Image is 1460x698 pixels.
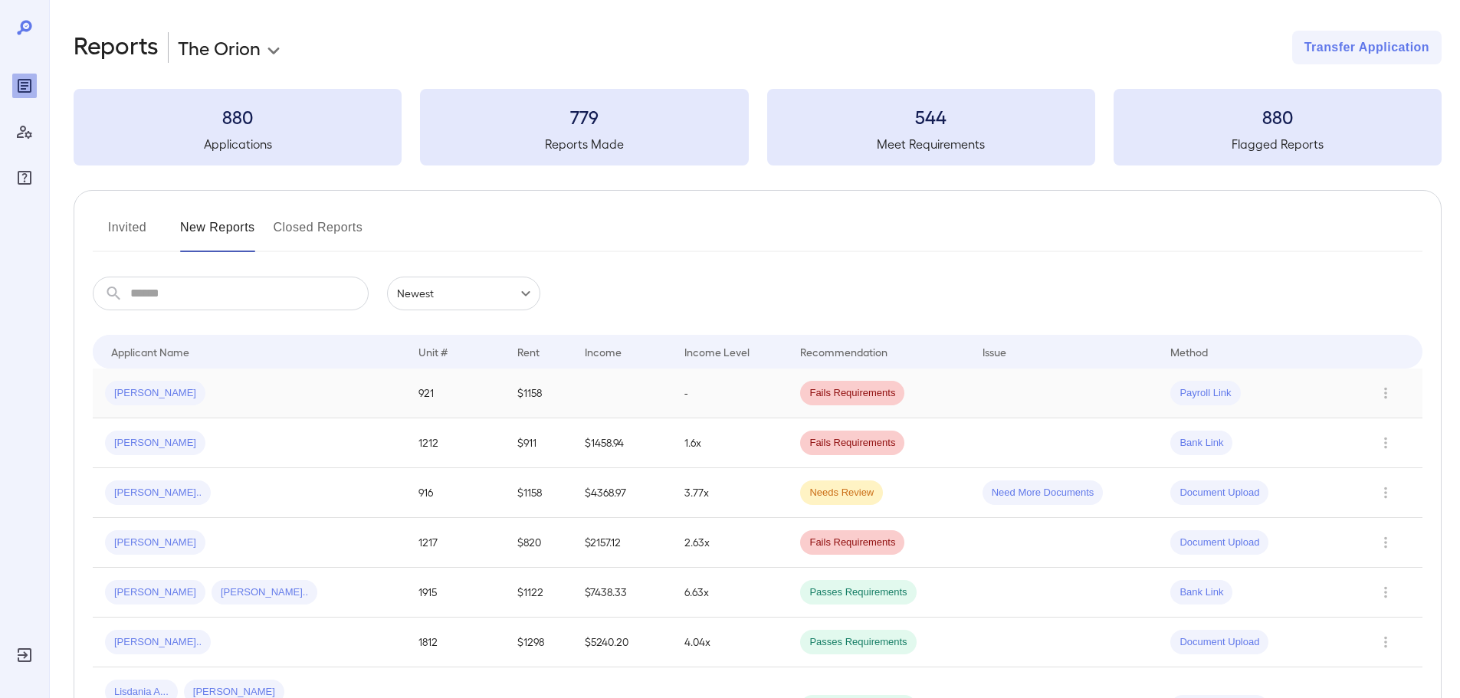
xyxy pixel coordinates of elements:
span: [PERSON_NAME] [105,436,205,451]
td: $1298 [505,618,573,667]
button: Row Actions [1373,431,1398,455]
button: Transfer Application [1292,31,1442,64]
button: Closed Reports [274,215,363,252]
div: Recommendation [800,342,887,361]
button: Row Actions [1373,530,1398,555]
span: [PERSON_NAME].. [105,635,211,650]
h5: Reports Made [420,135,748,153]
td: 1.6x [672,418,789,468]
h5: Flagged Reports [1114,135,1442,153]
div: Income Level [684,342,750,361]
span: Fails Requirements [800,436,904,451]
td: 4.04x [672,618,789,667]
summary: 880Applications779Reports Made544Meet Requirements880Flagged Reports [74,89,1442,165]
td: $5240.20 [573,618,672,667]
h3: 779 [420,104,748,129]
span: Document Upload [1170,536,1268,550]
td: 921 [406,369,506,418]
div: Reports [12,74,37,98]
td: $7438.33 [573,568,672,618]
h3: 880 [1114,104,1442,129]
td: $1458.94 [573,418,672,468]
div: Income [585,342,622,361]
div: Manage Users [12,120,37,144]
h2: Reports [74,31,159,64]
td: $1158 [505,468,573,518]
div: Newest [387,277,540,310]
button: Row Actions [1373,480,1398,505]
td: $4368.97 [573,468,672,518]
span: [PERSON_NAME] [105,386,205,401]
h5: Meet Requirements [767,135,1095,153]
span: Need More Documents [983,486,1104,500]
span: Fails Requirements [800,536,904,550]
span: [PERSON_NAME] [105,585,205,600]
td: 1212 [406,418,506,468]
button: Invited [93,215,162,252]
div: Issue [983,342,1007,361]
span: Fails Requirements [800,386,904,401]
span: [PERSON_NAME] [105,536,205,550]
td: 1217 [406,518,506,568]
div: Rent [517,342,542,361]
td: 1812 [406,618,506,667]
td: $1122 [505,568,573,618]
span: Passes Requirements [800,635,916,650]
div: Log Out [12,643,37,667]
td: 916 [406,468,506,518]
h3: 544 [767,104,1095,129]
span: Needs Review [800,486,883,500]
button: Row Actions [1373,630,1398,654]
span: [PERSON_NAME].. [105,486,211,500]
div: Unit # [418,342,448,361]
td: - [672,369,789,418]
td: 6.63x [672,568,789,618]
td: 3.77x [672,468,789,518]
button: New Reports [180,215,255,252]
h3: 880 [74,104,402,129]
span: Bank Link [1170,436,1232,451]
td: $2157.12 [573,518,672,568]
h5: Applications [74,135,402,153]
div: Method [1170,342,1208,361]
span: Document Upload [1170,635,1268,650]
td: $820 [505,518,573,568]
div: FAQ [12,165,37,190]
div: Applicant Name [111,342,189,361]
button: Row Actions [1373,381,1398,405]
td: $1158 [505,369,573,418]
td: 1915 [406,568,506,618]
button: Row Actions [1373,580,1398,605]
p: The Orion [178,35,261,60]
span: Document Upload [1170,486,1268,500]
span: [PERSON_NAME].. [212,585,317,600]
span: Payroll Link [1170,386,1240,401]
td: 2.63x [672,518,789,568]
td: $911 [505,418,573,468]
span: Passes Requirements [800,585,916,600]
span: Bank Link [1170,585,1232,600]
